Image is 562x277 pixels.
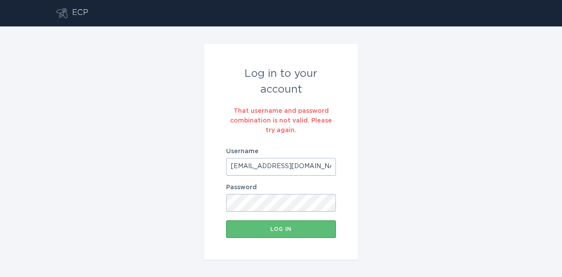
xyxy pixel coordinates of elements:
button: Go to dashboard [56,8,68,18]
div: Log in to your account [226,66,336,97]
button: Log in [226,220,336,238]
div: ECP [72,8,88,18]
label: Password [226,184,336,191]
div: Log in [231,227,331,232]
div: That username and password combination is not valid. Please try again. [226,106,336,135]
label: Username [226,148,336,155]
